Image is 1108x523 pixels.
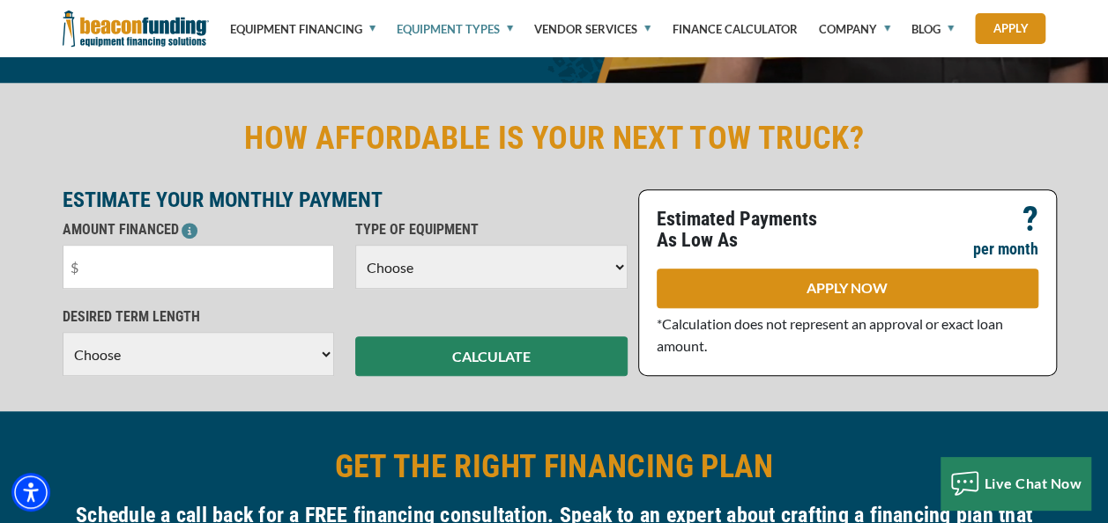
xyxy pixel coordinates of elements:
h2: HOW AFFORDABLE IS YOUR NEXT TOW TRUCK? [63,118,1046,158]
a: APPLY NOW [657,269,1038,308]
p: AMOUNT FINANCED [63,219,335,240]
p: TYPE OF EQUIPMENT [355,219,628,240]
p: DESIRED TERM LENGTH [63,306,335,328]
p: Estimated Payments As Low As [657,209,837,251]
span: *Calculation does not represent an approval or exact loan amount. [657,315,1003,354]
p: per month [973,239,1038,260]
button: Live Chat Now [941,457,1091,510]
a: Apply [975,13,1045,44]
input: $ [63,245,335,289]
h2: GET THE RIGHT FINANCING PLAN [63,446,1046,487]
p: ESTIMATE YOUR MONTHLY PAYMENT [63,189,628,210]
p: ? [1022,209,1038,230]
div: Accessibility Menu [11,473,50,512]
span: Live Chat Now [985,475,1082,491]
button: CALCULATE [355,336,628,376]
